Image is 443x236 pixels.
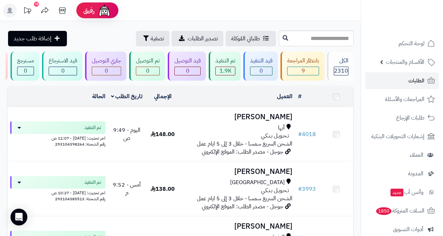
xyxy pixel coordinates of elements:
[334,67,348,75] span: 2310
[197,140,292,148] span: الشحن السريع سمسا - خلال 3 إلى 5 ايام عمل
[279,52,326,81] a: بانتظار المراجعة 9
[19,4,36,19] a: تحديثات المنصة
[188,34,218,43] span: تصدير الطلبات
[186,67,189,75] span: 0
[105,67,108,75] span: 0
[55,196,105,202] span: رقم الشحنة: 293104385513
[84,52,128,81] a: جاري التوصيل 0
[175,67,200,75] div: 0
[151,185,175,193] span: 138.00
[385,94,424,104] span: المراجعات والأسئلة
[390,187,423,197] span: وآتس آب
[302,67,305,75] span: 9
[365,202,439,219] a: السلات المتروكة1850
[216,67,235,75] div: 1935
[172,31,223,46] a: تصدير الطلبات
[183,168,292,176] h3: [PERSON_NAME]
[207,52,242,81] a: تم التنفيذ 1.9K
[17,57,34,65] div: مسترجع
[298,130,316,139] a: #4018
[215,57,235,65] div: تم التنفيذ
[8,31,67,46] a: إضافة طلب جديد
[97,4,111,18] img: ai-face.png
[61,67,65,75] span: 0
[390,189,403,196] span: جديد
[386,57,424,67] span: الأقسام والمنتجات
[10,189,105,196] div: اخر تحديث: [DATE] - 10:27 ص
[365,165,439,182] a: المدونة
[408,76,424,86] span: الطلبات
[136,57,160,65] div: تم التوصيل
[113,126,140,142] span: اليوم - 9:49 ص
[84,179,101,186] span: تم التنفيذ
[365,35,439,52] a: لوحة التحكم
[365,184,439,201] a: وآتس آبجديد
[202,202,283,211] span: جوجل - مصدر الطلب: الموقع الإلكتروني
[334,57,348,65] div: الكل
[136,31,169,46] button: تصفية
[288,67,319,75] div: 9
[151,130,175,139] span: 148.00
[9,52,41,81] a: مسترجع 0
[399,39,424,48] span: لوحة التحكم
[49,57,77,65] div: قيد الاسترجاع
[113,181,141,197] span: أمس - 9:52 م
[250,67,272,75] div: 0
[154,92,172,101] a: الإجمالي
[365,72,439,89] a: الطلبات
[365,147,439,163] a: العملاء
[396,113,424,123] span: طلبات الإرجاع
[111,92,143,101] a: تاريخ الطلب
[261,132,289,140] span: تـحـويـل بـنـكـي
[259,67,263,75] span: 0
[92,92,105,101] a: الحالة
[277,92,292,101] a: العميل
[151,34,164,43] span: تصفية
[371,132,424,141] span: إشعارات التحويلات البنكية
[24,67,27,75] span: 0
[220,67,231,75] span: 1.9K
[128,52,166,81] a: تم التوصيل 0
[242,52,279,81] a: قيد التنفيذ 0
[393,224,423,234] span: أدوات التسويق
[226,31,276,46] a: طلباتي المُوكلة
[261,187,289,195] span: تـحـويـل بـنـكـي
[174,57,201,65] div: قيد التوصيل
[231,34,260,43] span: طلباتي المُوكلة
[298,92,302,101] a: #
[183,113,292,121] h3: [PERSON_NAME]
[278,124,285,132] span: أبها
[298,185,316,193] a: #3993
[230,178,285,187] span: [GEOGRAPHIC_DATA]
[146,67,150,75] span: 0
[41,52,84,81] a: قيد الاسترجاع 0
[83,6,95,15] span: رفيق
[55,141,105,147] span: رقم الشحنة: 293104398264
[136,67,159,75] div: 0
[365,128,439,145] a: إشعارات التحويلات البنكية
[14,34,51,43] span: إضافة طلب جديد
[92,67,121,75] div: 0
[326,52,355,81] a: الكل2310
[84,124,101,131] span: تم التنفيذ
[408,169,423,178] span: المدونة
[34,2,39,7] div: 10
[376,207,392,215] span: 1850
[365,91,439,108] a: المراجعات والأسئلة
[298,130,302,139] span: #
[365,109,439,126] a: طلبات الإرجاع
[298,185,302,193] span: #
[197,194,292,203] span: الشحن السريع سمسا - خلال 3 إلى 5 ايام عمل
[183,222,292,230] h3: [PERSON_NAME]
[49,67,77,75] div: 0
[166,52,207,81] a: قيد التوصيل 0
[375,206,424,216] span: السلات المتروكة
[250,57,272,65] div: قيد التنفيذ
[10,134,105,141] div: اخر تحديث: [DATE] - 11:07 ص
[18,67,34,75] div: 0
[410,150,423,160] span: العملاء
[287,57,319,65] div: بانتظار المراجعة
[11,209,27,225] div: Open Intercom Messenger
[92,57,121,65] div: جاري التوصيل
[202,148,283,156] span: جوجل - مصدر الطلب: الموقع الإلكتروني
